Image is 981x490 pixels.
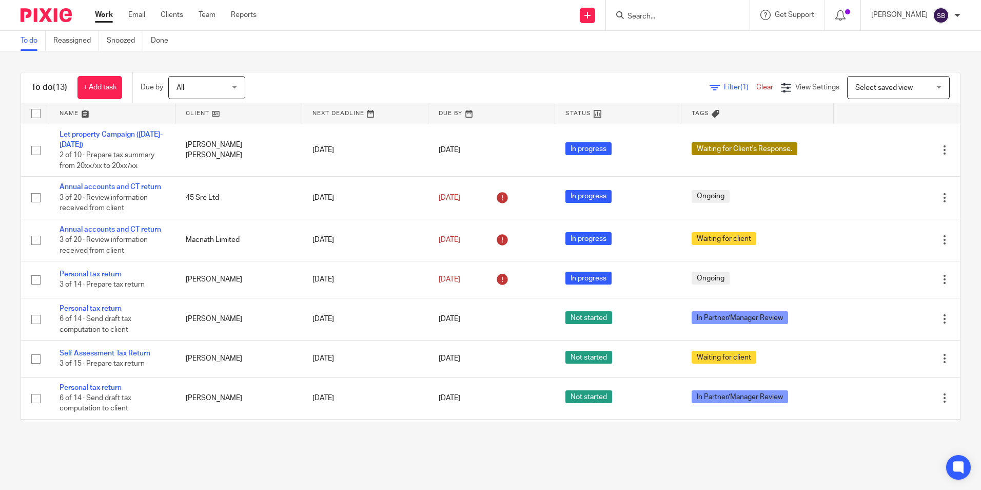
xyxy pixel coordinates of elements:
span: 3 of 14 · Prepare tax return [60,281,145,289]
td: [DATE] [302,124,428,177]
span: Select saved view [855,84,913,91]
span: [DATE] [439,276,460,283]
span: In progress [565,232,612,245]
td: [PERSON_NAME] [175,298,302,340]
a: Annual accounts and CT return [60,226,161,233]
a: Self Assessment Tax Return [60,350,150,357]
span: Not started [565,351,612,364]
a: Work [95,10,113,20]
span: Waiting for client [692,232,756,245]
a: + Add task [77,76,122,99]
span: Not started [565,311,612,324]
a: Annual accounts and CT return [60,183,161,191]
a: Personal tax return [60,384,122,391]
span: Get Support [775,11,814,18]
a: Snoozed [107,31,143,51]
span: [DATE] [439,355,460,362]
span: Ongoing [692,190,730,203]
span: All [176,84,184,91]
p: [PERSON_NAME] [871,10,928,20]
span: [DATE] [439,146,460,154]
span: [DATE] [439,194,460,201]
td: [PERSON_NAME] [175,261,302,298]
span: View Settings [795,84,839,91]
span: 6 of 14 · Send draft tax computation to client [60,315,131,333]
img: svg%3E [933,7,949,24]
a: Personal tax return [60,305,122,312]
span: 3 of 15 · Prepare tax return [60,360,145,367]
a: Let property Campaign ([DATE]-[DATE]) [60,131,163,148]
td: Macnath Limited [175,219,302,261]
span: In Partner/Manager Review [692,390,788,403]
span: (1) [740,84,749,91]
span: [DATE] [439,236,460,243]
span: Tags [692,110,709,116]
td: [PERSON_NAME] [175,341,302,377]
td: [DATE] [302,261,428,298]
span: Waiting for Client's Response. [692,142,797,155]
td: [DATE] [302,298,428,340]
span: 2 of 10 · Prepare tax summary from 20xx/xx to 20xx/xx [60,152,154,169]
a: Done [151,31,176,51]
td: [DATE] [302,219,428,261]
td: 45 Sre Ltd [175,177,302,219]
span: [DATE] [439,315,460,323]
td: [DATE] [302,177,428,219]
span: 3 of 20 · Review information received from client [60,194,148,212]
td: [PERSON_NAME] [175,377,302,419]
a: Reassigned [53,31,99,51]
a: To do [21,31,46,51]
span: In progress [565,190,612,203]
a: Clear [756,84,773,91]
a: Reports [231,10,257,20]
td: [PERSON_NAME] [175,420,302,456]
span: Filter [724,84,756,91]
span: (13) [53,83,67,91]
td: [DATE] [302,377,428,419]
span: Ongoing [692,272,730,285]
span: Not started [565,390,612,403]
a: Clients [161,10,183,20]
td: [PERSON_NAME] [PERSON_NAME] [175,124,302,177]
span: 6 of 14 · Send draft tax computation to client [60,394,131,412]
td: [DATE] [302,420,428,456]
h1: To do [31,82,67,93]
p: Due by [141,82,163,92]
span: In Partner/Manager Review [692,311,788,324]
input: Search [626,12,719,22]
td: [DATE] [302,341,428,377]
span: 3 of 20 · Review information received from client [60,236,148,254]
span: Waiting for client [692,351,756,364]
a: Email [128,10,145,20]
a: Team [199,10,215,20]
a: Personal tax return [60,271,122,278]
span: In progress [565,142,612,155]
span: [DATE] [439,394,460,402]
img: Pixie [21,8,72,22]
span: In progress [565,272,612,285]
